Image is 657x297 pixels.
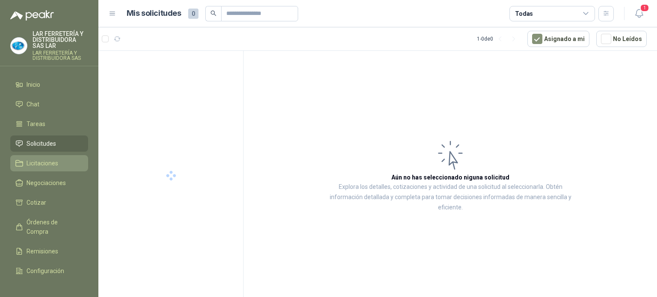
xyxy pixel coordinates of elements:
button: Asignado a mi [527,31,589,47]
span: Cotizar [27,198,46,207]
span: Tareas [27,119,45,129]
span: Inicio [27,80,40,89]
a: Tareas [10,116,88,132]
button: No Leídos [596,31,647,47]
span: Órdenes de Compra [27,218,80,236]
a: Chat [10,96,88,112]
span: Negociaciones [27,178,66,188]
button: 1 [631,6,647,21]
p: LAR FERRETERÍA Y DISTRIBUIDORA SAS LAR [33,31,88,49]
div: 1 - 0 de 0 [477,32,521,46]
span: Remisiones [27,247,58,256]
h1: Mis solicitudes [127,7,181,20]
img: Logo peakr [10,10,54,21]
h3: Aún no has seleccionado niguna solicitud [391,173,509,182]
a: Solicitudes [10,135,88,152]
span: 0 [188,9,198,19]
a: Inicio [10,76,88,93]
a: Cotizar [10,194,88,211]
p: LAR FERRETERÍA Y DISTRIBUIDORA SAS [33,50,88,61]
p: Explora los detalles, cotizaciones y actividad de una solicitud al seleccionarla. Obtén informaci... [329,182,571,213]
span: Chat [27,100,39,109]
a: Negociaciones [10,175,88,191]
a: Remisiones [10,243,88,259]
span: 1 [640,4,649,12]
a: Licitaciones [10,155,88,171]
span: Configuración [27,266,64,276]
img: Company Logo [11,38,27,54]
span: Solicitudes [27,139,56,148]
a: Órdenes de Compra [10,214,88,240]
div: Todas [515,9,533,18]
span: search [210,10,216,16]
span: Licitaciones [27,159,58,168]
a: Configuración [10,263,88,279]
